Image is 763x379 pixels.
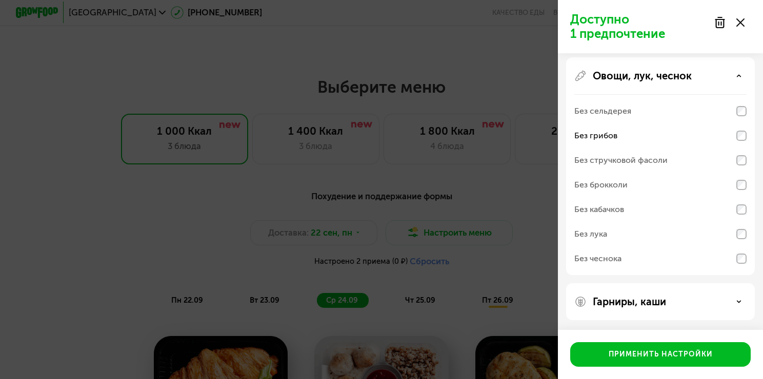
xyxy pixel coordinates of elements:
[593,296,666,308] p: Гарниры, каши
[574,228,607,240] div: Без лука
[574,203,624,216] div: Без кабачков
[593,70,692,82] p: Овощи, лук, чеснок
[574,130,617,142] div: Без грибов
[570,342,751,367] button: Применить настройки
[574,179,628,191] div: Без брокколи
[570,12,708,41] p: Доступно 1 предпочтение
[574,154,668,166] div: Без стручковой фасоли
[574,252,621,265] div: Без чеснока
[574,105,631,117] div: Без сельдерея
[609,349,713,360] div: Применить настройки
